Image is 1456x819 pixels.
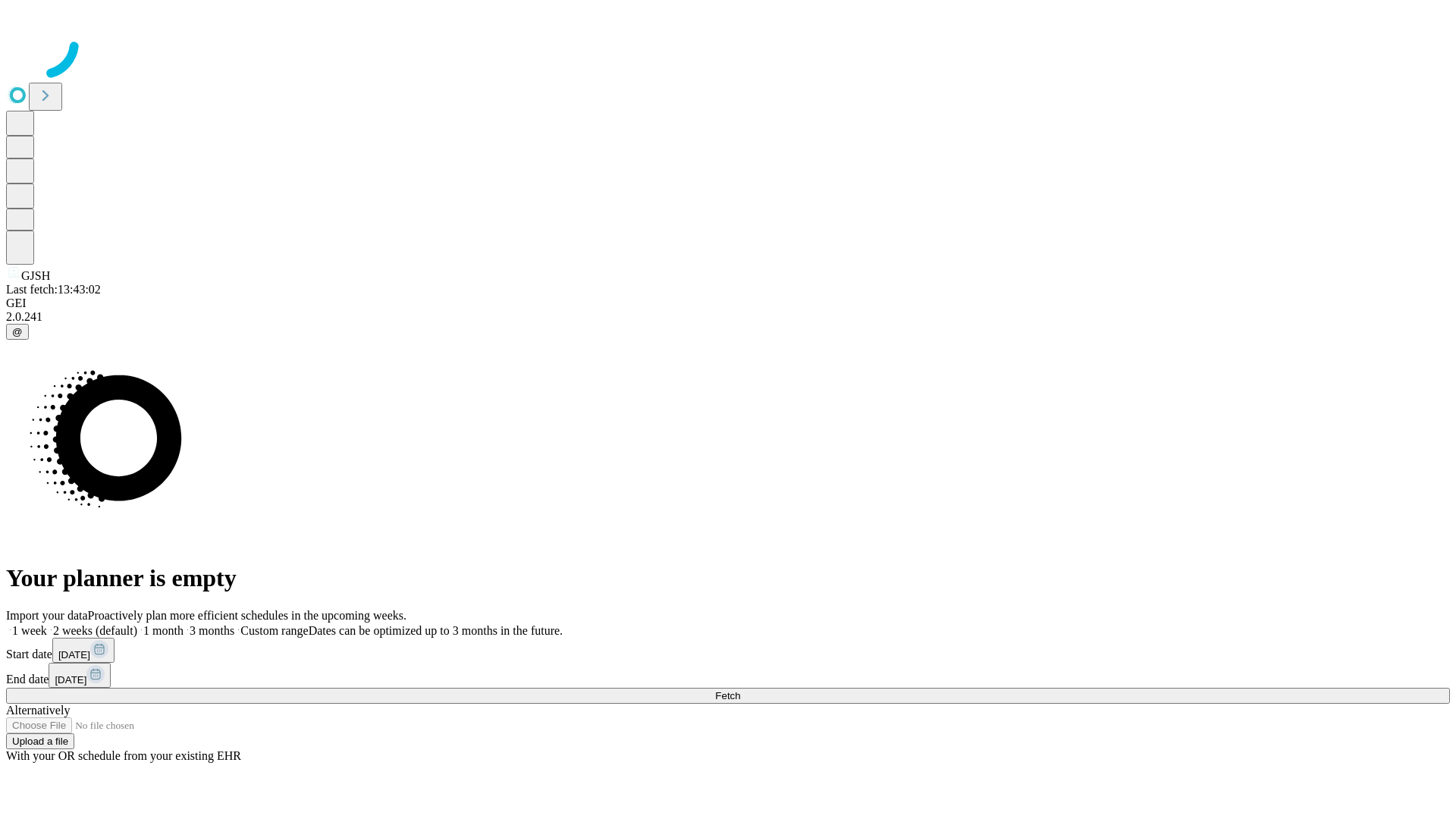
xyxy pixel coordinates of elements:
[6,297,1450,310] div: GEI
[309,624,563,637] span: Dates can be optimized up to 3 months in the future.
[6,688,1450,704] button: Fetch
[12,326,23,337] span: @
[715,690,740,701] span: Fetch
[6,324,29,340] button: @
[6,564,1450,592] h1: Your planner is empty
[6,663,1450,688] div: End date
[53,624,137,637] span: 2 weeks (default)
[6,749,241,762] span: With your OR schedule from your existing EHR
[143,624,184,637] span: 1 month
[55,674,86,686] span: [DATE]
[88,609,406,622] span: Proactively plan more efficient schedules in the upcoming weeks.
[49,663,111,688] button: [DATE]
[6,609,88,622] span: Import your data
[6,638,1450,663] div: Start date
[58,649,90,661] span: [DATE]
[21,269,50,282] span: GJSH
[240,624,308,637] span: Custom range
[6,310,1450,324] div: 2.0.241
[6,283,101,296] span: Last fetch: 13:43:02
[52,638,115,663] button: [DATE]
[6,704,70,717] span: Alternatively
[12,624,47,637] span: 1 week
[190,624,234,637] span: 3 months
[6,733,74,749] button: Upload a file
